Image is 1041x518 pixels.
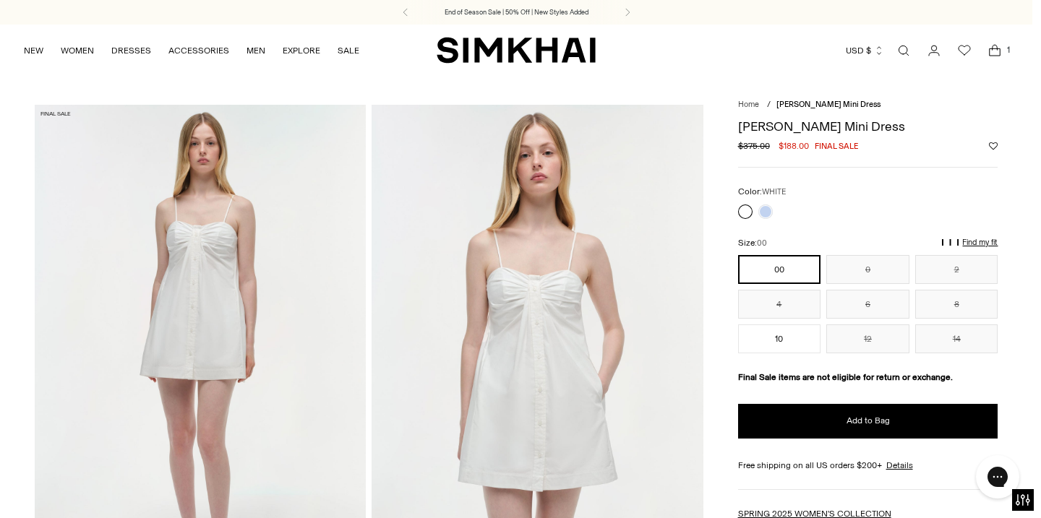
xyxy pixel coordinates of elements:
[757,238,767,248] span: 00
[915,324,998,353] button: 14
[738,120,998,133] h1: [PERSON_NAME] Mini Dress
[738,404,998,439] button: Add to Bag
[762,187,786,197] span: WHITE
[846,35,884,66] button: USD $
[247,35,265,66] a: MEN
[445,7,588,17] a: End of Season Sale | 50% Off | New Styles Added
[767,99,771,111] div: /
[886,459,913,472] a: Details
[738,290,821,319] button: 4
[738,236,767,250] label: Size:
[168,35,229,66] a: ACCESSORIES
[915,255,998,284] button: 2
[826,255,909,284] button: 0
[776,100,881,109] span: [PERSON_NAME] Mini Dress
[12,463,145,506] iframe: Sign Up via Text for Offers
[980,36,1009,65] a: Open cart modal
[738,255,821,284] button: 00
[738,99,998,111] nav: breadcrumbs
[989,142,998,150] button: Add to Wishlist
[738,324,821,353] button: 10
[738,185,786,199] label: Color:
[61,35,94,66] a: WOMEN
[920,36,948,65] a: Go to the account page
[847,415,890,427] span: Add to Bag
[24,35,43,66] a: NEW
[826,324,909,353] button: 12
[826,290,909,319] button: 6
[950,36,979,65] a: Wishlist
[969,450,1027,504] iframe: Gorgias live chat messenger
[437,36,596,64] a: SIMKHAI
[338,35,359,66] a: SALE
[738,372,953,382] strong: Final Sale items are not eligible for return or exchange.
[111,35,151,66] a: DRESSES
[738,100,759,109] a: Home
[1002,43,1015,56] span: 1
[738,139,770,152] s: $375.00
[915,290,998,319] button: 8
[889,36,918,65] a: Open search modal
[779,139,809,152] span: $188.00
[283,35,320,66] a: EXPLORE
[738,459,998,472] div: Free shipping on all US orders $200+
